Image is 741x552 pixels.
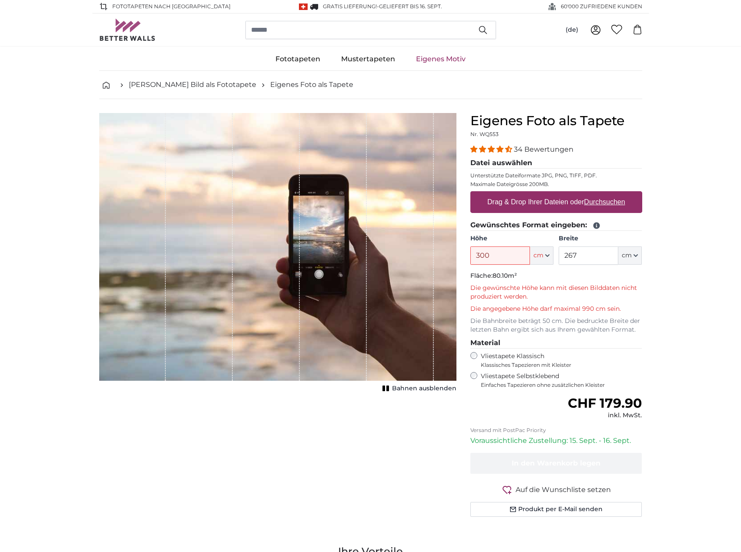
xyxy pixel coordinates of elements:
h1: Eigenes Foto als Tapete [470,113,642,129]
span: Auf die Wunschliste setzen [516,485,611,495]
p: Unterstützte Dateiformate JPG, PNG, TIFF, PDF. [470,172,642,179]
button: (de) [559,22,585,38]
span: 80.10m² [493,272,517,279]
button: Auf die Wunschliste setzen [470,484,642,495]
span: Einfaches Tapezieren ohne zusätzlichen Kleister [481,382,642,389]
span: Bahnen ausblenden [392,384,456,393]
p: Die Bahnbreite beträgt 50 cm. Die bedruckte Breite der letzten Bahn ergibt sich aus Ihrem gewählt... [470,317,642,334]
span: 60'000 ZUFRIEDENE KUNDEN [561,3,642,10]
div: inkl. MwSt. [568,411,642,420]
button: Produkt per E-Mail senden [470,502,642,517]
label: Vliestapete Selbstklebend [481,372,642,389]
span: 34 Bewertungen [514,145,573,153]
button: cm [530,246,553,265]
legend: Datei auswählen [470,158,642,169]
button: In den Warenkorb legen [470,453,642,474]
span: cm [622,251,632,260]
img: Schweiz [299,3,308,10]
p: Maximale Dateigrösse 200MB. [470,181,642,188]
span: Geliefert bis 16. Sept. [379,3,442,10]
p: Voraussichtliche Zustellung: 15. Sept. - 16. Sept. [470,436,642,446]
span: Klassisches Tapezieren mit Kleister [481,362,635,369]
span: Fototapeten nach [GEOGRAPHIC_DATA] [112,3,231,10]
span: CHF 179.90 [568,395,642,411]
legend: Material [470,338,642,349]
label: Vliestapete Klassisch [481,352,635,369]
label: Drag & Drop Ihrer Dateien oder [484,193,629,211]
label: Höhe [470,234,553,243]
div: 1 of 1 [99,113,456,395]
legend: Gewünschtes Format eingeben: [470,220,642,231]
span: In den Warenkorb legen [512,459,600,467]
p: Fläche: [470,272,642,280]
a: [PERSON_NAME] Bild als Fototapete [129,80,256,90]
button: cm [618,246,642,265]
nav: breadcrumbs [99,71,642,99]
span: 4.32 stars [470,145,514,153]
u: Durchsuchen [584,198,625,206]
a: Eigenes Motiv [406,48,476,70]
p: Die angegebene Höhe darf maximal 990 cm sein. [470,305,642,313]
span: GRATIS Lieferung! [323,3,377,10]
button: Bahnen ausblenden [380,382,456,395]
span: - [377,3,442,10]
a: Fototapeten [265,48,331,70]
img: Betterwalls [99,19,156,41]
p: Die gewünschte Höhe kann mit diesen Bilddaten nicht produziert werden. [470,284,642,301]
span: Nr. WQ553 [470,131,499,137]
span: cm [533,251,543,260]
p: Versand mit PostPac Priority [470,427,642,434]
a: Mustertapeten [331,48,406,70]
a: Eigenes Foto als Tapete [270,80,353,90]
label: Breite [559,234,642,243]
